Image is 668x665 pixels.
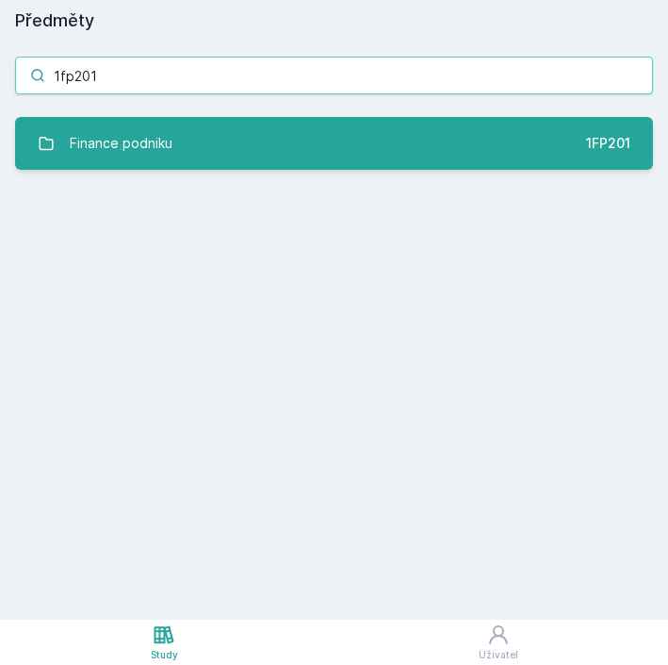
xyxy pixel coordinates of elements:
[70,125,172,162] div: Finance podniku
[151,648,178,662] div: Study
[15,57,653,94] input: Název nebo ident předmětu…
[15,8,653,34] h1: Předměty
[328,620,668,665] a: Uživatel
[586,134,630,153] div: 1FP201
[479,648,518,662] div: Uživatel
[15,117,653,170] a: Finance podniku 1FP201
